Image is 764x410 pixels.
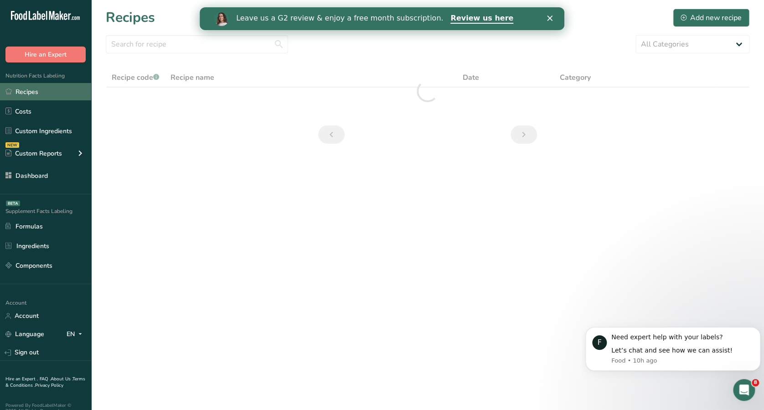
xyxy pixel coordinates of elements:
[318,125,345,144] a: Previous page
[200,7,564,30] iframe: Intercom live chat banner
[5,47,86,62] button: Hire an Expert
[511,125,537,144] a: Next page
[6,201,20,206] div: BETA
[51,376,72,382] a: About Us .
[347,8,356,14] div: Close
[40,376,51,382] a: FAQ .
[35,382,63,389] a: Privacy Policy
[5,142,19,148] div: NEW
[5,326,44,342] a: Language
[5,376,85,389] a: Terms & Conditions .
[67,329,86,340] div: EN
[5,376,38,382] a: Hire an Expert .
[106,7,155,28] h1: Recipes
[733,379,755,401] iframe: Intercom live chat
[673,9,749,27] button: Add new recipe
[5,149,62,158] div: Custom Reports
[752,379,759,386] span: 8
[106,35,288,53] input: Search for recipe
[681,12,742,23] div: Add new recipe
[582,313,764,385] iframe: Intercom notifications message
